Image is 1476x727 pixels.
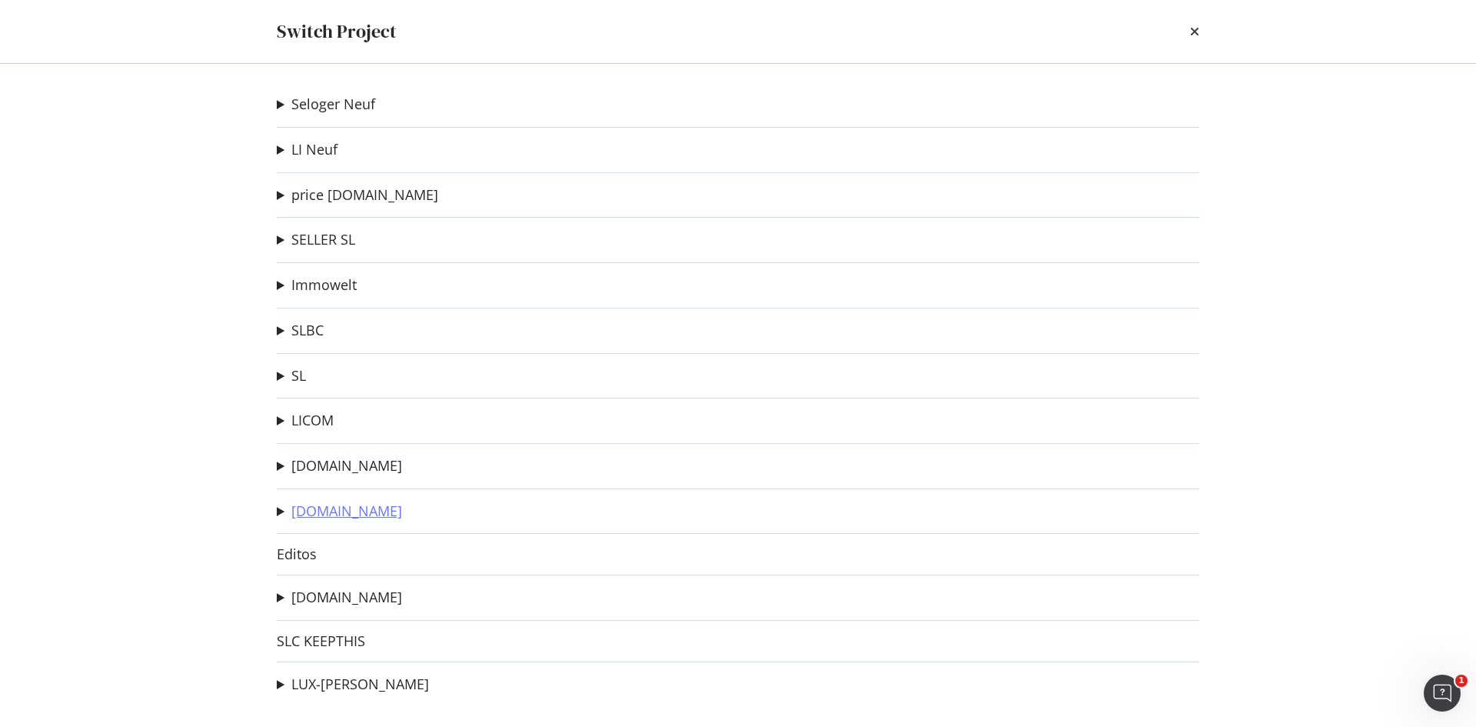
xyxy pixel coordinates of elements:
a: SL [291,368,306,384]
div: Switch Project [277,18,397,45]
summary: LICOM [277,411,334,431]
summary: [DOMAIN_NAME] [277,502,402,522]
summary: [DOMAIN_NAME] [277,588,402,608]
a: Seloger Neuf [291,96,375,112]
a: Immowelt [291,277,357,293]
a: SLBC [291,322,324,338]
a: SELLER SL [291,232,355,248]
summary: LUX-[PERSON_NAME] [277,675,429,695]
a: Editos [277,546,317,562]
div: times [1190,18,1199,45]
summary: price [DOMAIN_NAME] [277,185,438,205]
summary: LI Neuf [277,140,337,160]
a: LI Neuf [291,142,337,158]
a: [DOMAIN_NAME] [291,458,402,474]
summary: SELLER SL [277,230,355,250]
a: price [DOMAIN_NAME] [291,187,438,203]
iframe: Intercom live chat [1424,675,1461,712]
a: SLC KEEPTHIS [277,633,365,649]
a: LUX-[PERSON_NAME] [291,676,429,692]
span: 1 [1455,675,1468,687]
a: LICOM [291,412,334,429]
a: [DOMAIN_NAME] [291,503,402,519]
summary: [DOMAIN_NAME] [277,456,402,476]
summary: Immowelt [277,275,357,295]
summary: SLBC [277,321,324,341]
a: [DOMAIN_NAME] [291,589,402,605]
summary: Seloger Neuf [277,95,375,115]
summary: SL [277,366,306,386]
